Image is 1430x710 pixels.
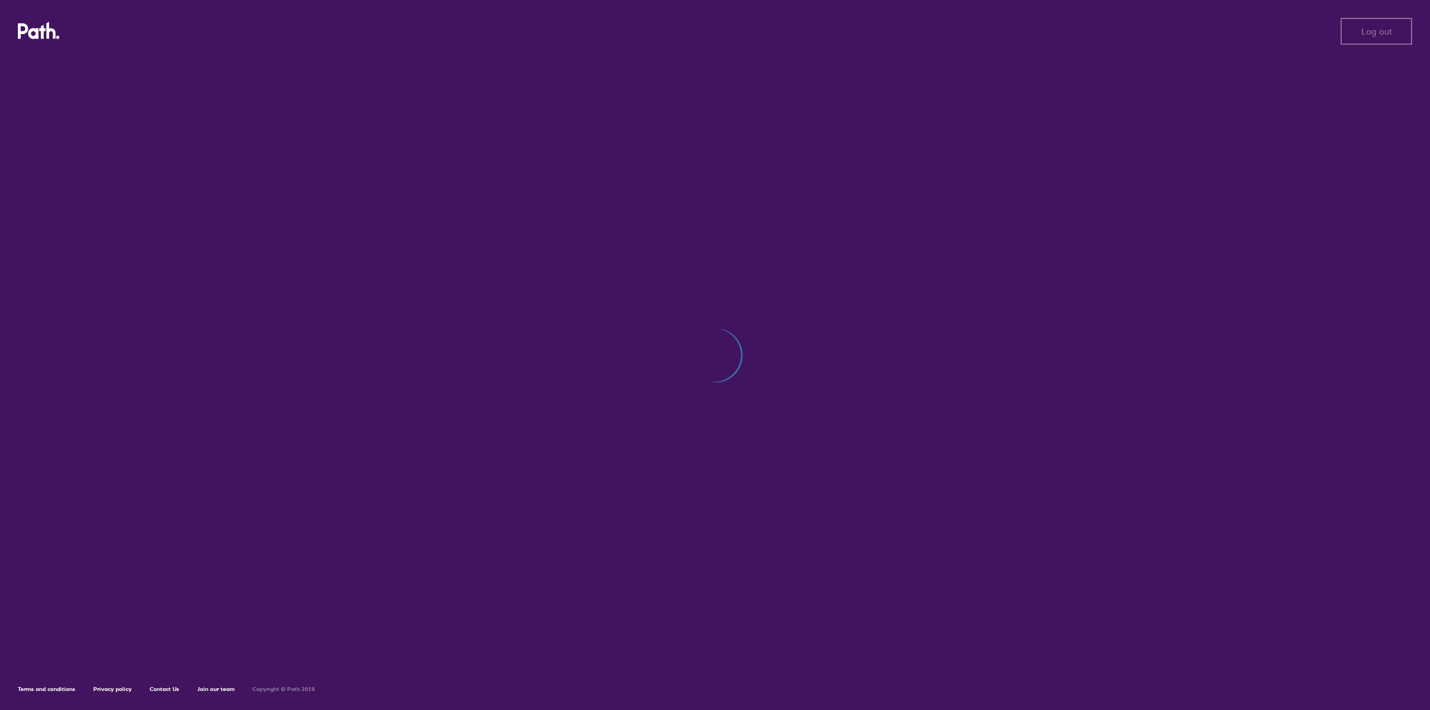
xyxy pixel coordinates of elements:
h6: Copyright © Path 2018 [252,686,315,693]
span: Log out [1361,26,1392,36]
a: Terms and conditions [18,685,75,693]
a: Join our team [197,685,235,693]
a: Contact Us [150,685,179,693]
button: Log out [1341,18,1412,45]
a: Privacy policy [93,685,132,693]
